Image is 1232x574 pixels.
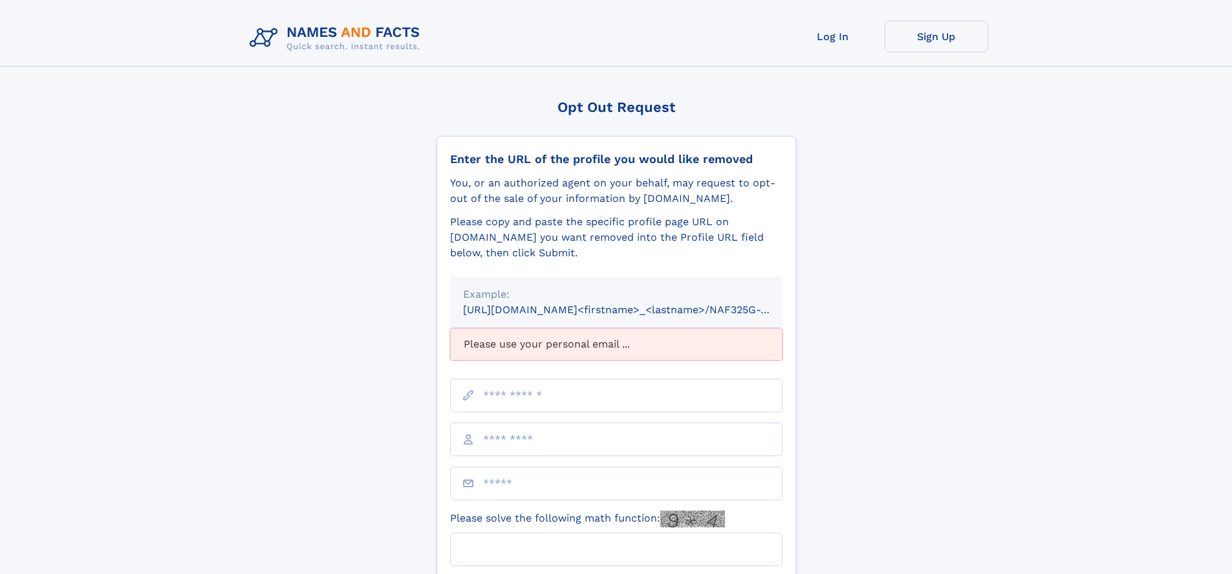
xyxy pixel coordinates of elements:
div: Example: [463,287,770,302]
div: Enter the URL of the profile you would like removed [450,152,783,166]
a: Sign Up [885,21,988,52]
a: Log In [781,21,885,52]
small: [URL][DOMAIN_NAME]<firstname>_<lastname>/NAF325G-xxxxxxxx [463,304,807,316]
div: Opt Out Request [437,99,796,115]
img: Logo Names and Facts [244,21,431,56]
div: Please copy and paste the specific profile page URL on [DOMAIN_NAME] you want removed into the Pr... [450,214,783,261]
div: Please use your personal email ... [450,328,783,360]
div: You, or an authorized agent on your behalf, may request to opt-out of the sale of your informatio... [450,175,783,206]
label: Please solve the following math function: [450,511,725,527]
